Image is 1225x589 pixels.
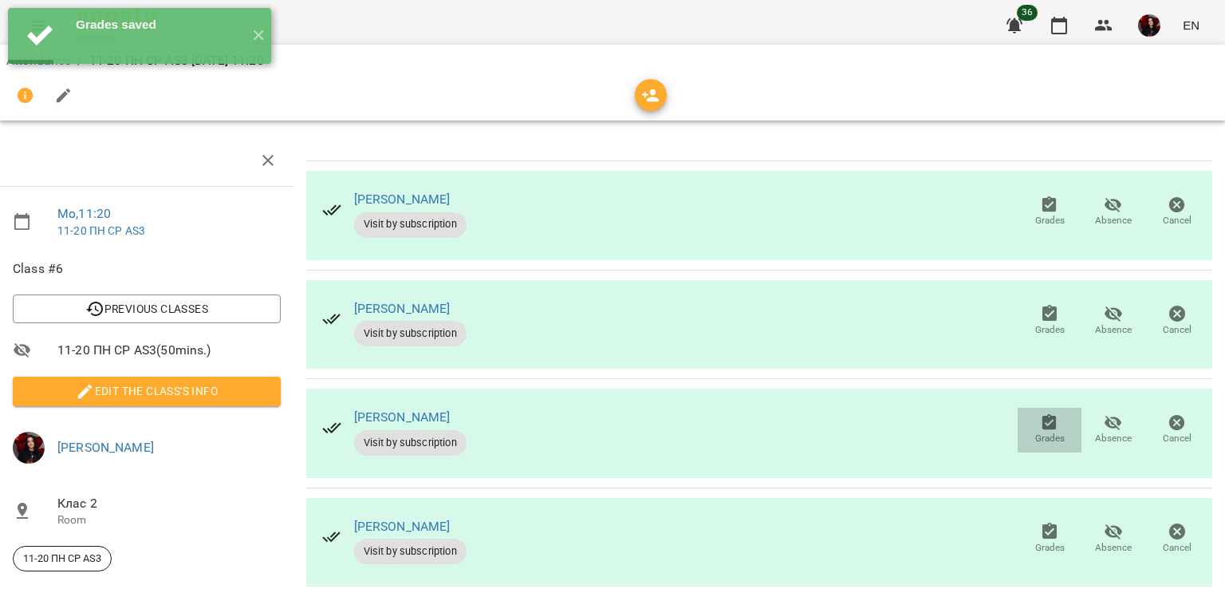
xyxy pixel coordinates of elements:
[1145,190,1209,235] button: Cancel
[1017,5,1038,21] span: 36
[1095,214,1132,227] span: Absence
[57,224,145,237] a: 11-20 ПН СР AS3
[1145,517,1209,562] button: Cancel
[1018,190,1081,235] button: Grades
[14,551,111,566] span: 11-20 ПН СР AS3
[1081,298,1145,343] button: Absence
[57,512,281,528] p: Room
[1035,432,1065,445] span: Grades
[1095,432,1132,445] span: Absence
[57,494,281,513] span: Клас 2
[354,217,467,231] span: Visit by subscription
[26,299,268,318] span: Previous Classes
[1095,323,1132,337] span: Absence
[354,192,451,207] a: [PERSON_NAME]
[1018,408,1081,453] button: Grades
[1018,517,1081,562] button: Grades
[354,409,451,425] a: [PERSON_NAME]
[1081,408,1145,453] button: Absence
[1081,517,1145,562] button: Absence
[13,432,45,464] img: 11eefa85f2c1bcf485bdfce11c545767.jpg
[13,294,281,323] button: Previous Classes
[354,326,467,341] span: Visit by subscription
[1095,541,1132,555] span: Absence
[1018,298,1081,343] button: Grades
[1183,17,1199,34] span: EN
[76,16,239,34] div: Grades saved
[1163,432,1192,445] span: Cancel
[354,301,451,316] a: [PERSON_NAME]
[1035,214,1065,227] span: Grades
[26,381,268,401] span: Edit the class's Info
[1163,214,1192,227] span: Cancel
[354,544,467,559] span: Visit by subscription
[1035,323,1065,337] span: Grades
[1138,14,1160,37] img: 11eefa85f2c1bcf485bdfce11c545767.jpg
[13,259,281,279] span: Class #6
[1176,10,1206,40] button: EN
[13,377,281,405] button: Edit the class's Info
[6,51,1219,70] nav: breadcrumb
[1163,323,1192,337] span: Cancel
[57,341,281,360] span: 11-20 ПН СР AS3 ( 50 mins. )
[354,436,467,450] span: Visit by subscription
[1163,541,1192,555] span: Cancel
[1145,298,1209,343] button: Cancel
[1035,541,1065,555] span: Grades
[57,206,111,221] a: Mo , 11:20
[1145,408,1209,453] button: Cancel
[13,546,112,571] div: 11-20 ПН СР AS3
[1081,190,1145,235] button: Absence
[354,519,451,534] a: [PERSON_NAME]
[57,440,154,455] a: [PERSON_NAME]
